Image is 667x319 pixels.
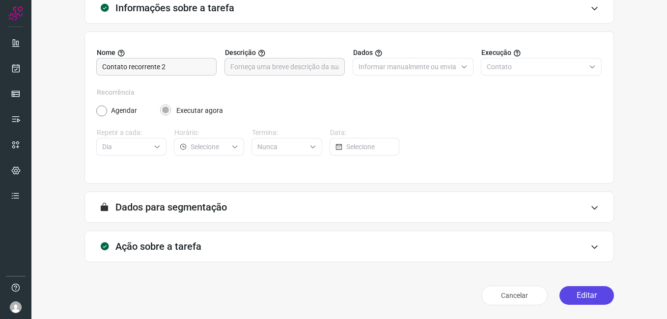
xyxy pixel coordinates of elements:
[115,2,234,14] h3: Informações sobre a tarefa
[359,58,457,75] input: Selecione o tipo de envio
[97,87,602,98] label: Recorrência
[8,6,23,21] img: Logo
[97,48,115,58] span: Nome
[115,201,227,213] h3: Dados para segmentação
[481,48,511,58] span: Execução
[559,286,614,305] button: Editar
[174,128,244,138] label: Horário:
[102,138,150,155] input: Selecione
[225,48,256,58] span: Descrição
[191,138,227,155] input: Selecione
[176,106,223,116] label: Executar agora
[10,301,22,313] img: avatar-user-boy.jpg
[230,58,339,75] input: Forneça uma breve descrição da sua tarefa.
[481,286,548,305] button: Cancelar
[252,128,322,138] label: Termina:
[115,240,201,252] h3: Ação sobre a tarefa
[102,58,211,75] input: Digite o nome para a sua tarefa.
[353,48,373,58] span: Dados
[257,138,305,155] input: Selecione
[487,58,585,75] input: Selecione o tipo de envio
[346,138,393,155] input: Selecione
[111,106,137,116] label: Agendar
[97,128,167,138] label: Repetir a cada:
[330,128,400,138] label: Data:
